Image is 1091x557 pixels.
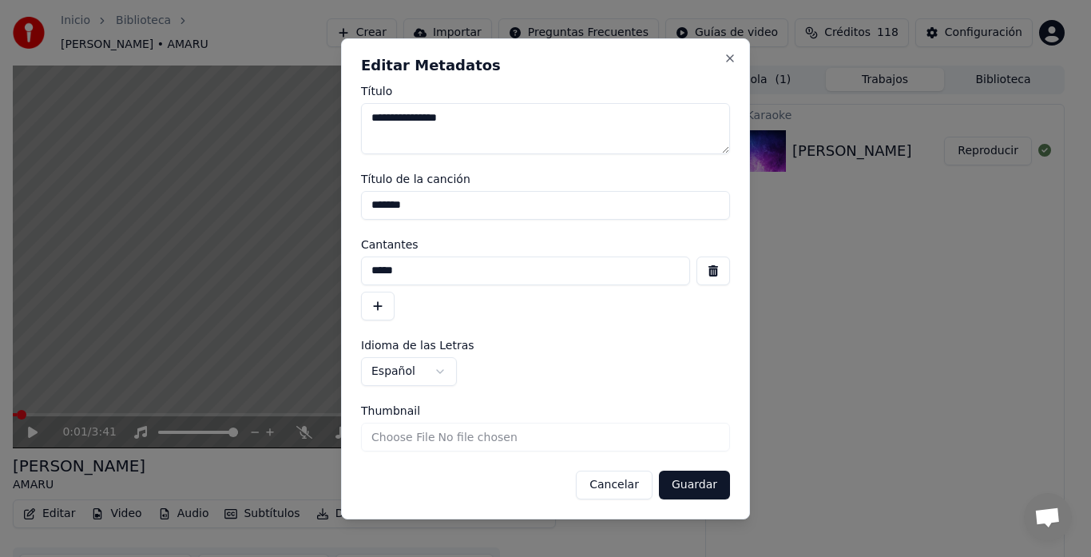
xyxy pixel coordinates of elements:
[361,58,730,73] h2: Editar Metadatos
[361,405,420,416] span: Thumbnail
[361,239,730,250] label: Cantantes
[361,340,474,351] span: Idioma de las Letras
[576,471,653,499] button: Cancelar
[659,471,730,499] button: Guardar
[361,173,730,185] label: Título de la canción
[361,86,730,97] label: Título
